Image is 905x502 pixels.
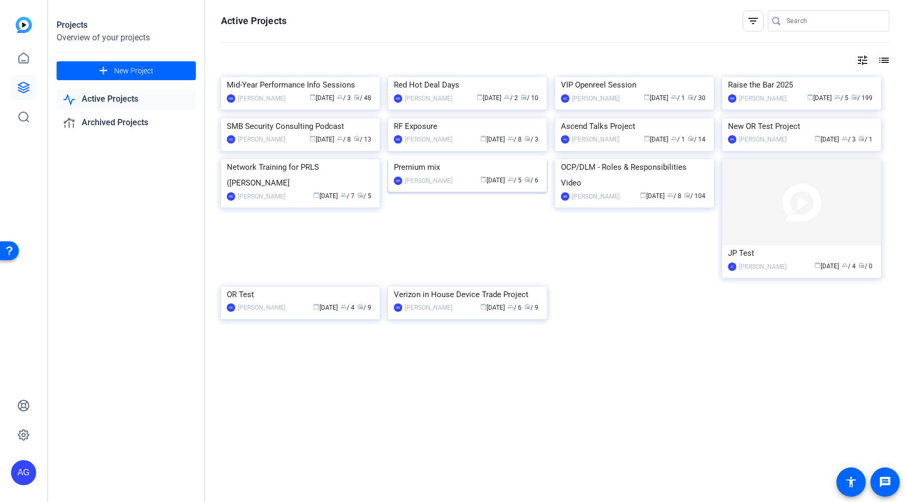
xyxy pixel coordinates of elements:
[477,94,483,100] span: calendar_today
[561,94,569,103] div: AG
[480,303,487,310] span: calendar_today
[688,136,705,143] span: / 14
[313,192,319,198] span: calendar_today
[688,94,705,102] span: / 30
[851,94,873,102] span: / 199
[405,134,452,145] div: [PERSON_NAME]
[877,54,889,67] mat-icon: list
[858,262,865,268] span: radio
[667,192,674,198] span: group
[684,192,690,198] span: radio
[405,93,452,104] div: [PERSON_NAME]
[834,94,841,100] span: group
[644,136,668,143] span: [DATE]
[394,159,541,175] div: Premium mix
[394,177,402,185] div: MB
[814,262,821,268] span: calendar_today
[507,304,522,311] span: / 6
[561,77,708,93] div: VIP Openreel Session
[572,134,620,145] div: [PERSON_NAME]
[340,192,347,198] span: group
[858,136,873,143] span: / 1
[310,94,316,100] span: calendar_today
[337,136,351,143] span: / 8
[842,262,848,268] span: group
[16,17,32,33] img: blue-gradient.svg
[814,263,839,270] span: [DATE]
[572,191,620,202] div: [PERSON_NAME]
[354,136,371,143] span: / 13
[688,135,694,141] span: radio
[354,94,360,100] span: radio
[310,136,334,143] span: [DATE]
[671,94,677,100] span: group
[739,134,787,145] div: [PERSON_NAME]
[227,303,235,312] div: KR
[507,135,514,141] span: group
[227,135,235,144] div: AG
[640,192,646,198] span: calendar_today
[227,77,374,93] div: Mid-Year Performance Info Sessions
[394,77,541,93] div: Red Hot Deal Days
[238,93,285,104] div: [PERSON_NAME]
[524,304,538,311] span: / 9
[728,77,875,93] div: Raise the Bar 2025
[227,159,374,191] div: Network Training for PRLS ([PERSON_NAME]
[313,192,338,200] span: [DATE]
[57,89,196,110] a: Active Projects
[561,135,569,144] div: AG
[858,263,873,270] span: / 0
[337,94,343,100] span: group
[405,302,452,313] div: [PERSON_NAME]
[787,15,881,27] input: Search
[524,176,531,182] span: radio
[340,192,355,200] span: / 7
[394,118,541,134] div: RF Exposure
[227,94,235,103] div: MB
[845,476,857,488] mat-icon: accessibility
[357,304,371,311] span: / 9
[405,176,452,186] div: [PERSON_NAME]
[340,304,355,311] span: / 4
[671,135,677,141] span: group
[340,303,347,310] span: group
[842,136,856,143] span: / 3
[11,460,36,485] div: AG
[728,135,736,144] div: KR
[561,118,708,134] div: Ascend Talks Project
[842,263,856,270] span: / 4
[354,94,371,102] span: / 48
[814,135,821,141] span: calendar_today
[114,66,153,77] span: New Project
[561,159,708,191] div: OCP/DLM - Roles & Responsibilities Video
[227,192,235,201] div: MB
[354,135,360,141] span: radio
[747,15,759,27] mat-icon: filter_list
[644,135,650,141] span: calendar_today
[728,263,736,271] div: JC
[310,135,316,141] span: calendar_today
[57,61,196,80] button: New Project
[337,94,351,102] span: / 3
[684,192,705,200] span: / 104
[640,192,665,200] span: [DATE]
[644,94,668,102] span: [DATE]
[97,64,110,78] mat-icon: add
[227,287,374,302] div: OR Test
[504,94,510,100] span: group
[394,303,402,312] div: MB
[480,304,505,311] span: [DATE]
[477,94,501,102] span: [DATE]
[480,135,487,141] span: calendar_today
[221,15,286,27] h1: Active Projects
[507,136,522,143] span: / 8
[521,94,538,102] span: / 10
[524,136,538,143] span: / 3
[480,136,505,143] span: [DATE]
[807,94,832,102] span: [DATE]
[313,304,338,311] span: [DATE]
[394,94,402,103] div: MB
[57,112,196,134] a: Archived Projects
[57,19,196,31] div: Projects
[851,94,857,100] span: radio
